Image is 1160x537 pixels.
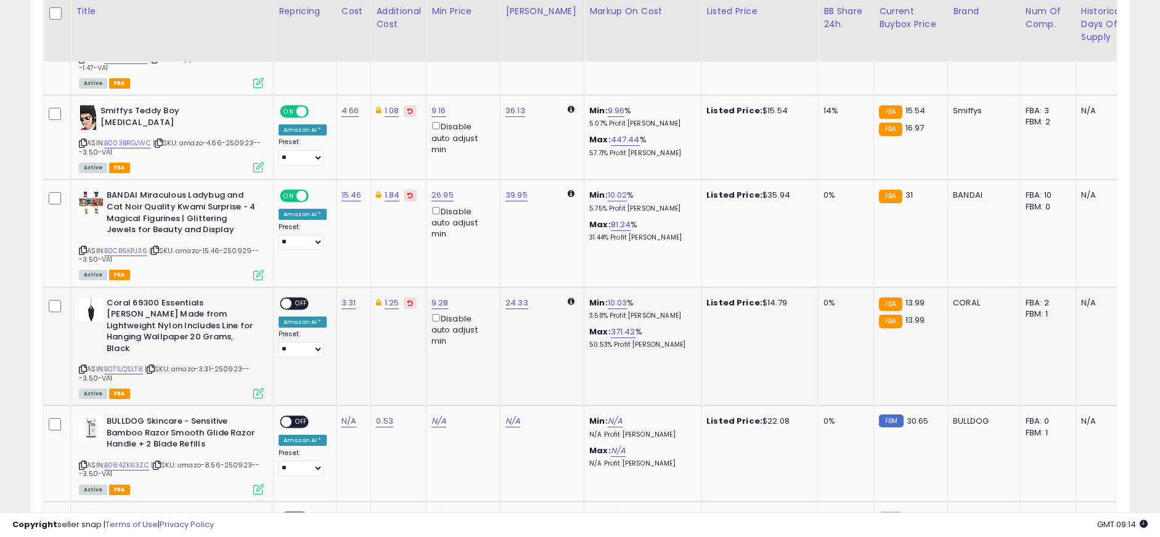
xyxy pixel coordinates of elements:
a: 0.53 [376,415,393,427]
p: 31.44% Profit [PERSON_NAME] [589,233,692,242]
p: 57.71% Profit [PERSON_NAME] [589,149,692,158]
i: This overrides the store level Additional Cost for this listing [376,191,381,199]
div: $35.94 [706,190,809,201]
a: B003BRGJWC [104,138,151,148]
a: N/A [341,415,356,427]
p: 50.53% Profit [PERSON_NAME] [589,341,692,349]
a: 9.28 [431,297,449,309]
a: 1.25 [385,297,399,309]
i: This overrides the store level Additional Cost for this listing [376,299,381,307]
small: FBA [879,315,902,328]
span: FBA [109,485,130,495]
span: | SKU: amazo-15.46-250929---3.50-VA1 [79,246,259,264]
a: 447.44 [611,134,640,146]
div: BANDAI [953,190,1011,201]
span: OFF [307,107,327,117]
div: FBA: 10 [1026,190,1066,201]
div: Historical Days Of Supply [1081,5,1126,44]
a: 26.95 [431,189,454,201]
span: All listings currently available for purchase on Amazon [79,163,107,173]
div: Smiffys [953,105,1011,116]
i: Calculated using Dynamic Max Price. [568,105,574,113]
div: BB Share 24h. [823,5,868,31]
a: B071LQSLT8 [104,364,143,374]
span: | SKU: amazo-8.56-250923---3.50-VA1 [79,460,259,478]
small: FBA [879,297,902,311]
div: [PERSON_NAME] [505,5,579,18]
div: Markup on Cost [589,5,696,18]
span: FBA [109,163,130,173]
i: Revert to store-level Additional Cost [407,300,413,306]
i: Calculated using Dynamic Max Price. [568,190,574,198]
div: % [589,297,692,320]
div: Disable auto adjust min [431,312,491,347]
img: 31+V4oSeTDL._SL40_.jpg [79,416,104,440]
div: FBM: 1 [1026,427,1066,438]
img: 51yS7ojyRFL._SL40_.jpg [79,190,104,214]
b: Max: [589,445,611,456]
b: BULLDOG Skincare - Sensitive Bamboo Razor Smooth Glide Razor Handle + 2 Blade Refills [107,416,256,453]
div: $22.08 [706,416,809,427]
div: % [589,326,692,349]
b: Listed Price: [706,105,762,116]
div: % [589,190,692,212]
div: Preset: [279,449,327,477]
a: N/A [431,415,446,427]
a: B084ZK63ZC [104,460,149,470]
div: Cost [341,5,366,18]
b: Max: [589,134,611,145]
a: 39.95 [505,189,528,201]
div: ASIN: [79,190,264,278]
div: 0% [823,416,864,427]
div: Preset: [279,330,327,358]
small: FBA [879,190,902,203]
div: Amazon AI * [279,435,327,446]
div: Amazon AI * [279,124,327,135]
div: % [589,134,692,157]
div: ASIN: [79,416,264,493]
a: Terms of Use [105,519,158,530]
b: Min: [589,297,608,309]
b: Max: [589,326,611,337]
a: 1.08 [385,105,399,117]
span: FBA [109,389,130,399]
div: 0% [823,190,864,201]
div: FBA: 0 [1026,416,1066,427]
a: N/A [608,415,623,427]
div: FBA: 3 [1026,105,1066,116]
small: FBA [879,123,902,136]
div: % [589,219,692,242]
p: N/A Profit [PERSON_NAME] [589,459,692,468]
b: Min: [589,105,608,116]
div: Amazon AI * [279,317,327,328]
span: | SKU: zappi-12.17-250912---1.47-VA1 [79,54,250,72]
a: N/A [505,415,520,427]
i: Revert to store-level Additional Cost [407,192,413,198]
b: Max: [589,219,611,230]
a: 10.02 [608,189,627,201]
div: Brand [953,5,1015,18]
p: 5.75% Profit [PERSON_NAME] [589,204,692,213]
div: ASIN: [79,297,264,398]
a: 1.84 [385,189,400,201]
span: OFF [292,298,311,309]
a: B0CB6KPJ36 [104,246,147,256]
div: Additional Cost [376,5,421,31]
div: % [589,105,692,128]
b: Min: [589,415,608,427]
img: 41AZtVvRHxL._SL40_.jpg [79,105,97,130]
div: FBM: 2 [1026,116,1066,127]
div: $15.54 [706,105,809,116]
span: All listings currently available for purchase on Amazon [79,389,107,399]
p: 3.58% Profit [PERSON_NAME] [589,312,692,320]
div: Title [76,5,268,18]
div: FBM: 0 [1026,201,1066,212]
span: 31 [905,189,913,201]
span: ON [281,191,296,201]
span: All listings currently available for purchase on Amazon [79,270,107,280]
a: 4.66 [341,105,359,117]
strong: Copyright [12,519,57,530]
a: Privacy Policy [160,519,214,530]
div: N/A [1081,190,1122,201]
span: | SKU: amazo-3.31-250923---3.50-VA1 [79,364,250,382]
